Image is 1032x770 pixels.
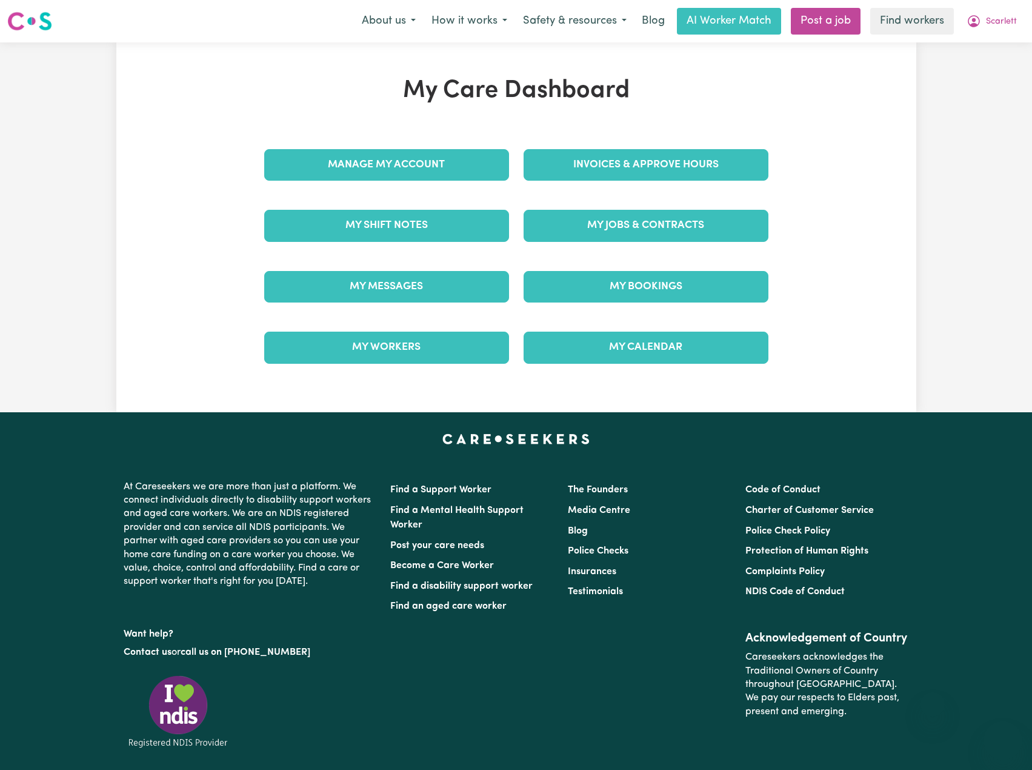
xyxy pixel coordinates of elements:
[264,332,509,363] a: My Workers
[390,561,494,571] a: Become a Care Worker
[390,581,533,591] a: Find a disability support worker
[524,210,768,241] a: My Jobs & Contracts
[524,149,768,181] a: Invoices & Approve Hours
[515,8,634,34] button: Safety & resources
[959,8,1025,34] button: My Account
[745,546,868,556] a: Protection of Human Rights
[634,8,672,35] a: Blog
[524,271,768,303] a: My Bookings
[124,475,376,594] p: At Careseekers we are more than just a platform. We connect individuals directly to disability su...
[745,587,845,597] a: NDIS Code of Conduct
[745,646,908,723] p: Careseekers acknowledges the Traditional Owners of Country throughout [GEOGRAPHIC_DATA]. We pay o...
[677,8,781,35] a: AI Worker Match
[424,8,515,34] button: How it works
[124,674,233,749] img: Registered NDIS provider
[745,485,821,495] a: Code of Conduct
[745,567,825,577] a: Complaints Policy
[390,601,507,611] a: Find an aged care worker
[390,485,491,495] a: Find a Support Worker
[7,10,52,32] img: Careseekers logo
[390,541,484,551] a: Post your care needs
[920,692,945,717] iframe: Close message
[257,76,776,105] h1: My Care Dashboard
[124,648,171,657] a: Contact us
[124,641,376,664] p: or
[986,15,1017,28] span: Scarlett
[568,485,628,495] a: The Founders
[181,648,310,657] a: call us on [PHONE_NUMBER]
[390,506,524,530] a: Find a Mental Health Support Worker
[568,587,623,597] a: Testimonials
[7,7,52,35] a: Careseekers logo
[354,8,424,34] button: About us
[568,546,628,556] a: Police Checks
[870,8,954,35] a: Find workers
[524,332,768,363] a: My Calendar
[984,721,1022,760] iframe: Button to launch messaging window
[745,631,908,646] h2: Acknowledgement of Country
[791,8,861,35] a: Post a job
[442,434,590,444] a: Careseekers home page
[124,623,376,641] p: Want help?
[568,506,630,515] a: Media Centre
[745,506,874,515] a: Charter of Customer Service
[568,526,588,536] a: Blog
[745,526,830,536] a: Police Check Policy
[264,149,509,181] a: Manage My Account
[264,271,509,303] a: My Messages
[568,567,616,577] a: Insurances
[264,210,509,241] a: My Shift Notes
